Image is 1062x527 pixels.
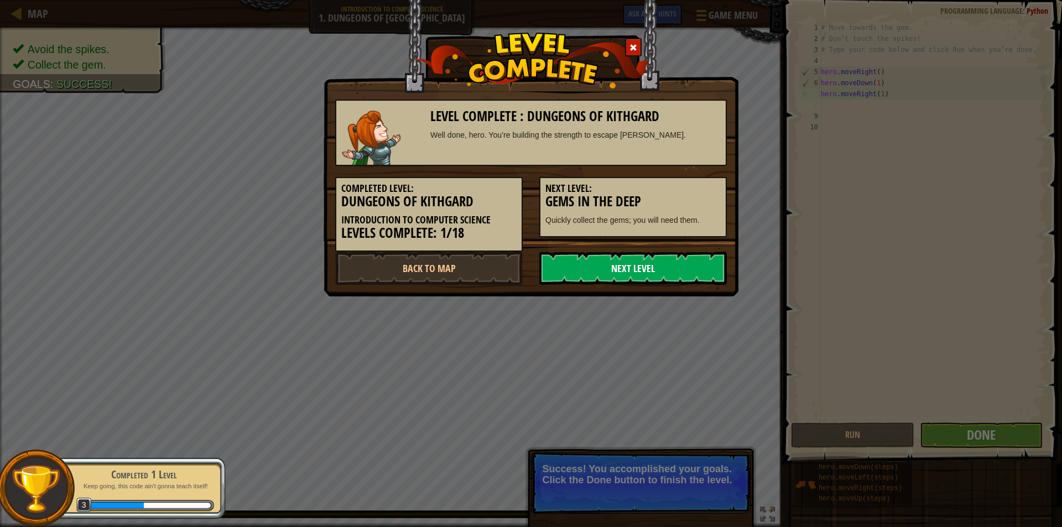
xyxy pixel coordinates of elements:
[545,183,721,194] h5: Next Level:
[76,498,91,513] span: 3
[545,194,721,209] h3: Gems in the Deep
[75,482,214,491] p: Keep going, this code ain't gonna teach itself!
[335,252,523,285] a: Back to Map
[539,252,727,285] a: Next Level
[545,215,721,226] p: Quickly collect the gems; you will need them.
[341,215,517,226] h5: Introduction to Computer Science
[341,183,517,194] h5: Completed Level:
[11,463,61,514] img: trophy.png
[341,226,517,241] h3: Levels Complete: 1/18
[75,467,214,482] div: Completed 1 Level
[342,111,401,165] img: captain.png
[430,109,721,124] h3: Level Complete : Dungeons of Kithgard
[430,129,721,140] div: Well done, hero. You’re building the strength to escape [PERSON_NAME].
[413,33,650,88] img: level_complete.png
[341,194,517,209] h3: Dungeons of Kithgard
